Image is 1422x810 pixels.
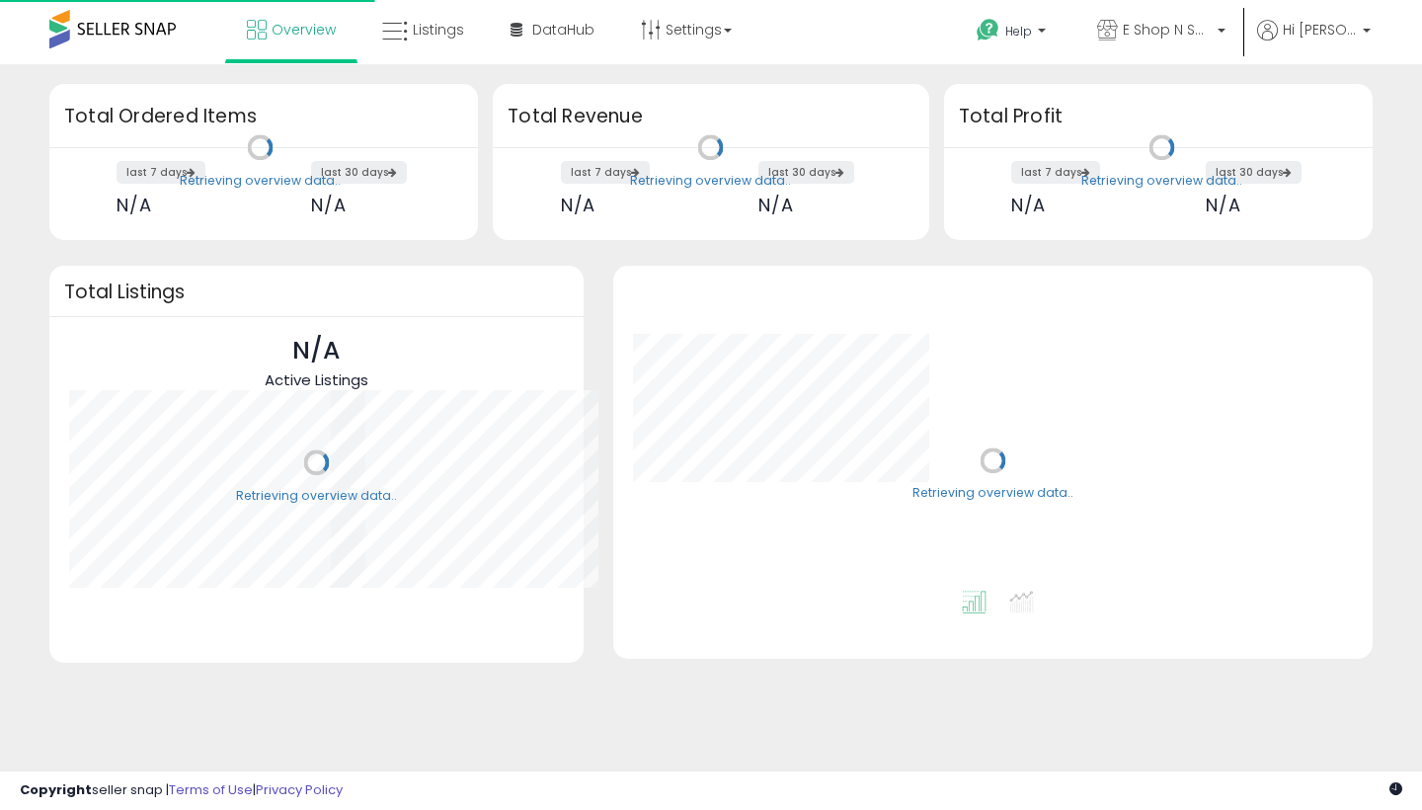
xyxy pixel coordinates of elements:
[20,780,92,799] strong: Copyright
[1283,20,1357,40] span: Hi [PERSON_NAME]
[20,781,343,800] div: seller snap | |
[256,780,343,799] a: Privacy Policy
[1081,172,1242,190] div: Retrieving overview data..
[180,172,341,190] div: Retrieving overview data..
[961,3,1066,64] a: Help
[912,485,1073,503] div: Retrieving overview data..
[236,487,397,505] div: Retrieving overview data..
[272,20,336,40] span: Overview
[976,18,1000,42] i: Get Help
[1005,23,1032,40] span: Help
[532,20,594,40] span: DataHub
[1123,20,1212,40] span: E Shop N Save
[169,780,253,799] a: Terms of Use
[630,172,791,190] div: Retrieving overview data..
[1257,20,1371,64] a: Hi [PERSON_NAME]
[413,20,464,40] span: Listings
